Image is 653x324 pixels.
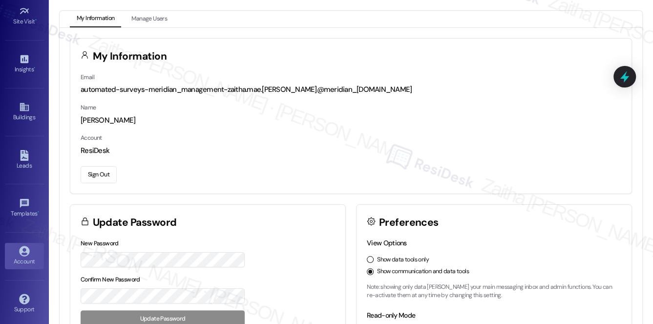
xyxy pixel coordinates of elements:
[5,3,44,29] a: Site Visit •
[81,166,117,183] button: Sign Out
[367,283,621,300] p: Note: showing only data [PERSON_NAME] your main messaging inbox and admin functions. You can re-a...
[81,276,140,283] label: Confirm New Password
[5,291,44,317] a: Support
[5,243,44,269] a: Account
[81,115,621,126] div: [PERSON_NAME]
[81,73,94,81] label: Email
[35,17,37,23] span: •
[81,104,96,111] label: Name
[377,256,429,264] label: Show data tools only
[367,238,407,247] label: View Options
[93,51,167,62] h3: My Information
[38,209,39,216] span: •
[93,217,177,228] h3: Update Password
[377,267,469,276] label: Show communication and data tools
[379,217,439,228] h3: Preferences
[125,11,174,27] button: Manage Users
[81,134,102,142] label: Account
[367,311,415,320] label: Read-only Mode
[5,147,44,173] a: Leads
[70,11,121,27] button: My Information
[34,65,35,71] span: •
[81,239,119,247] label: New Password
[5,51,44,77] a: Insights •
[81,85,621,95] div: automated-surveys-meridian_management-zaitha.mae.[PERSON_NAME]@meridian_[DOMAIN_NAME]
[5,99,44,125] a: Buildings
[81,146,621,156] div: ResiDesk
[5,195,44,221] a: Templates •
